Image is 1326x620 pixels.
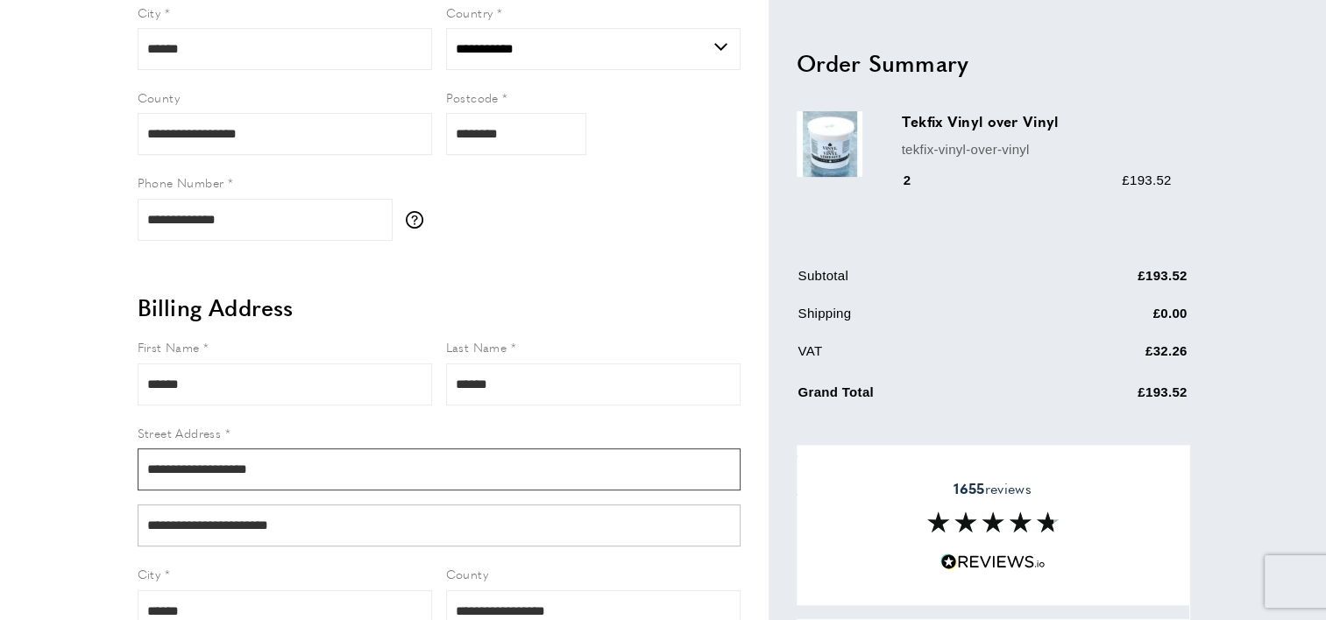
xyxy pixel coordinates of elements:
[406,211,432,229] button: More information
[954,478,984,498] strong: 1655
[798,378,1033,416] td: Grand Total
[138,565,161,582] span: City
[1034,265,1188,299] td: £193.52
[138,4,161,21] span: City
[138,292,741,323] h2: Billing Address
[797,47,1189,79] h2: Order Summary
[446,4,493,21] span: Country
[954,480,1031,497] span: reviews
[902,170,936,191] div: 2
[902,139,1172,160] p: tekfix-vinyl-over-vinyl
[446,565,488,582] span: County
[798,341,1033,375] td: VAT
[1122,173,1171,187] span: £193.52
[446,88,499,106] span: Postcode
[798,303,1033,337] td: Shipping
[798,265,1033,299] td: Subtotal
[927,512,1059,533] img: Reviews section
[797,441,925,462] span: Apply Discount Code
[797,112,862,178] img: Tekfix Vinyl over Vinyl
[1034,341,1188,375] td: £32.26
[1034,303,1188,337] td: £0.00
[1034,378,1188,416] td: £193.52
[138,424,222,441] span: Street Address
[902,112,1172,132] h3: Tekfix Vinyl over Vinyl
[138,88,180,106] span: County
[138,173,224,191] span: Phone Number
[138,338,200,356] span: First Name
[446,338,507,356] span: Last Name
[940,554,1046,571] img: Reviews.io 5 stars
